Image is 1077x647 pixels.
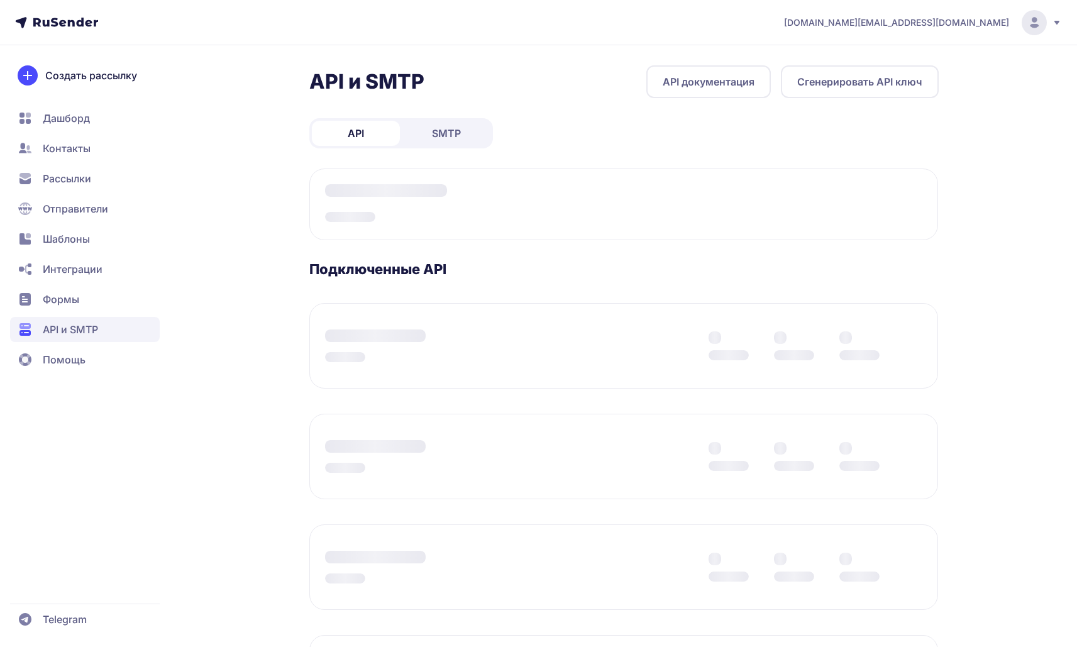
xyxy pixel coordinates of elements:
[43,141,91,156] span: Контакты
[402,121,490,146] a: SMTP
[43,201,108,216] span: Отправители
[43,612,87,627] span: Telegram
[45,68,137,83] span: Создать рассылку
[43,171,91,186] span: Рассылки
[309,260,939,278] h3: Подключенные API
[781,65,939,98] button: Сгенерировать API ключ
[784,16,1009,29] span: [DOMAIN_NAME][EMAIL_ADDRESS][DOMAIN_NAME]
[43,231,90,246] span: Шаблоны
[312,121,400,146] a: API
[10,607,160,632] a: Telegram
[43,352,86,367] span: Помощь
[348,126,364,141] span: API
[309,69,424,94] h2: API и SMTP
[43,262,102,277] span: Интеграции
[432,126,461,141] span: SMTP
[43,111,90,126] span: Дашборд
[646,65,771,98] a: API документация
[43,292,79,307] span: Формы
[43,322,98,337] span: API и SMTP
